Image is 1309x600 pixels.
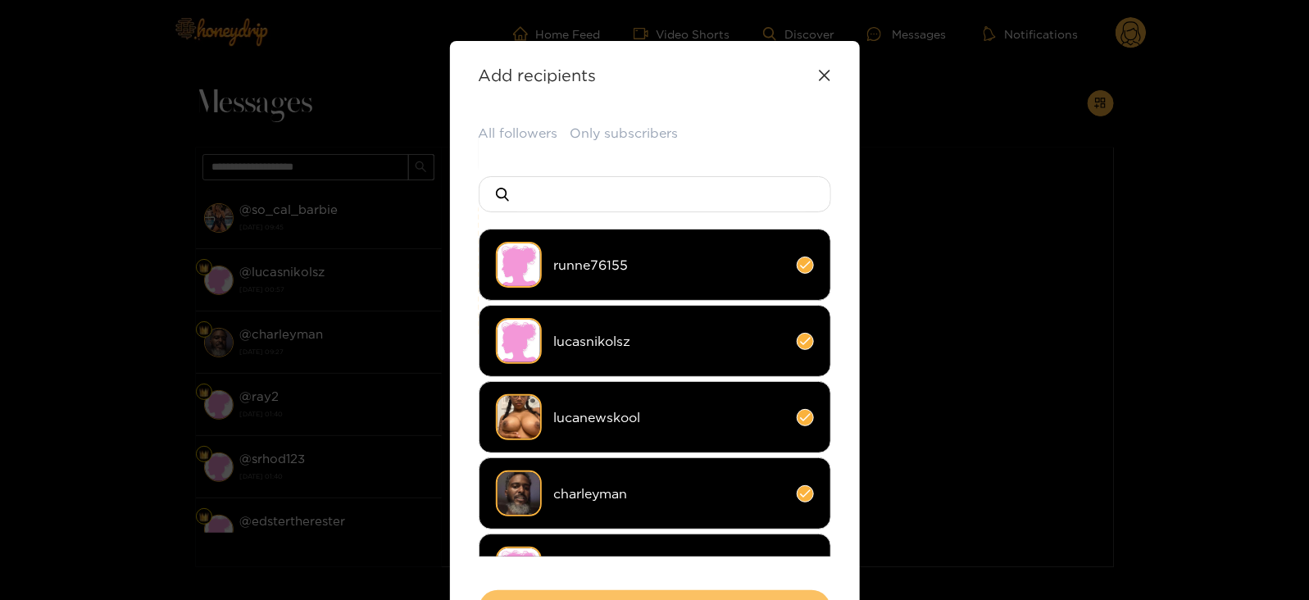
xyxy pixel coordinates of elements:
[554,256,784,275] span: runne76155
[570,124,679,143] button: Only subscribers
[479,124,558,143] button: All followers
[479,66,597,84] strong: Add recipients
[496,318,542,364] img: no-avatar.png
[554,484,784,503] span: charleyman
[554,332,784,351] span: lucasnikolsz
[496,547,542,593] img: no-avatar.png
[496,470,542,516] img: 6qqgc-img_6137.jpeg
[554,408,784,427] span: lucanewskool
[496,242,542,288] img: no-avatar.png
[496,394,542,440] img: mu4gq-img_0083.jpeg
